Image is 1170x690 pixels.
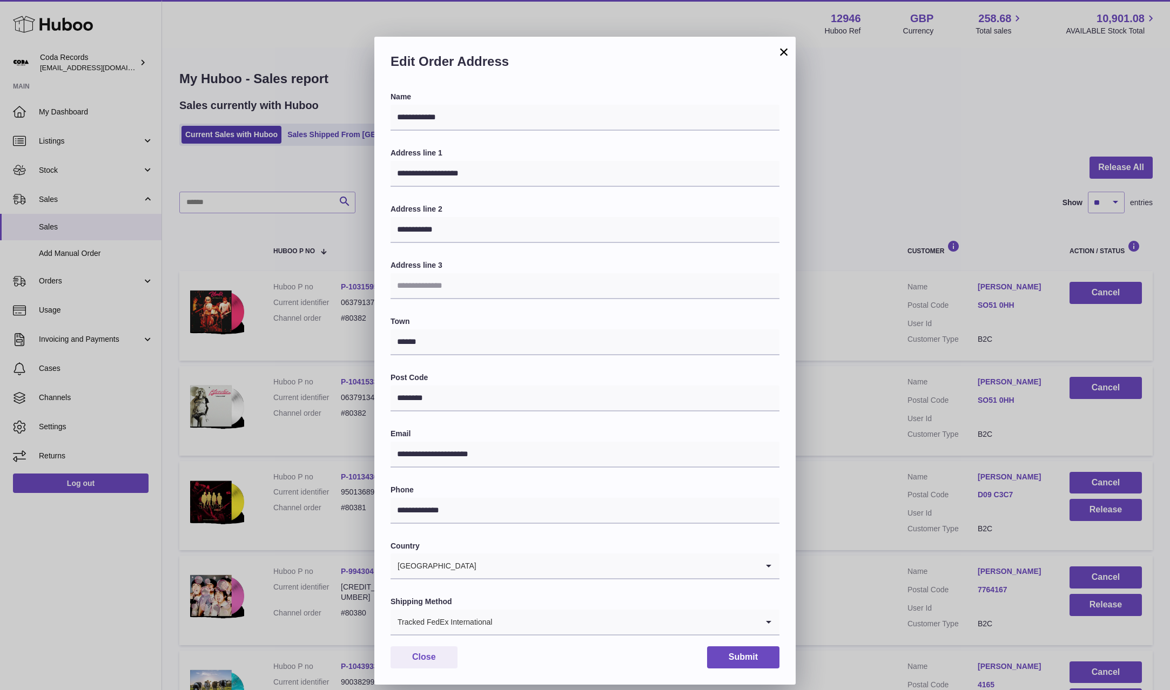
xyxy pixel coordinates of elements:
[391,610,779,635] div: Search for option
[391,485,779,495] label: Phone
[707,646,779,668] button: Submit
[391,204,779,214] label: Address line 2
[391,429,779,439] label: Email
[391,553,477,578] span: [GEOGRAPHIC_DATA]
[391,597,779,607] label: Shipping Method
[391,53,779,76] h2: Edit Order Address
[477,553,758,578] input: Search for option
[493,610,758,634] input: Search for option
[777,45,790,58] button: ×
[391,373,779,383] label: Post Code
[391,316,779,327] label: Town
[391,92,779,102] label: Name
[391,148,779,158] label: Address line 1
[391,610,493,634] span: Tracked FedEx International
[391,553,779,579] div: Search for option
[391,541,779,551] label: Country
[391,646,458,668] button: Close
[391,260,779,270] label: Address line 3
